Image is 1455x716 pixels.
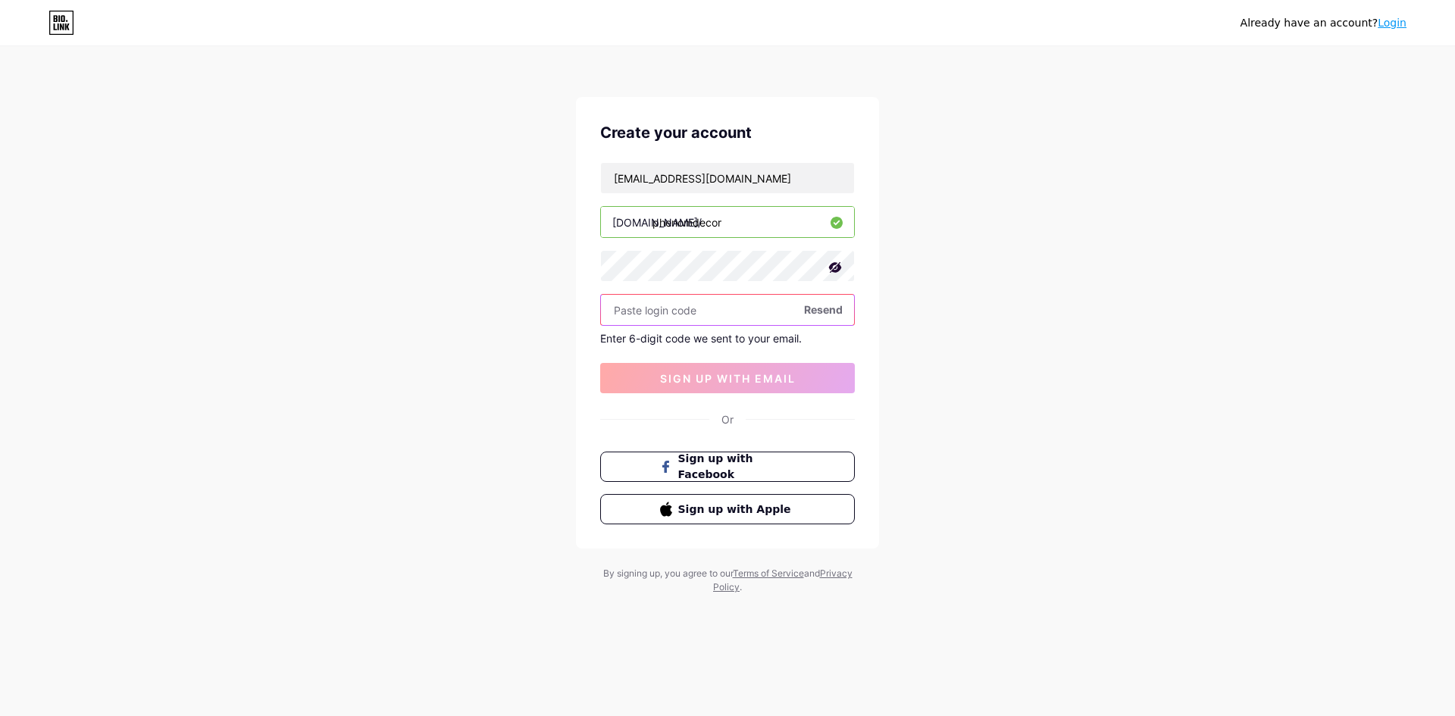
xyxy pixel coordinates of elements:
[660,372,796,385] span: sign up with email
[804,302,843,317] span: Resend
[601,163,854,193] input: Email
[678,451,796,483] span: Sign up with Facebook
[600,332,855,345] div: Enter 6-digit code we sent to your email.
[600,494,855,524] button: Sign up with Apple
[1241,15,1406,31] div: Already have an account?
[721,411,734,427] div: Or
[678,502,796,517] span: Sign up with Apple
[601,207,854,237] input: username
[599,567,856,594] div: By signing up, you agree to our and .
[600,121,855,144] div: Create your account
[612,214,702,230] div: [DOMAIN_NAME]/
[600,452,855,482] button: Sign up with Facebook
[733,567,804,579] a: Terms of Service
[1378,17,1406,29] a: Login
[600,363,855,393] button: sign up with email
[601,295,854,325] input: Paste login code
